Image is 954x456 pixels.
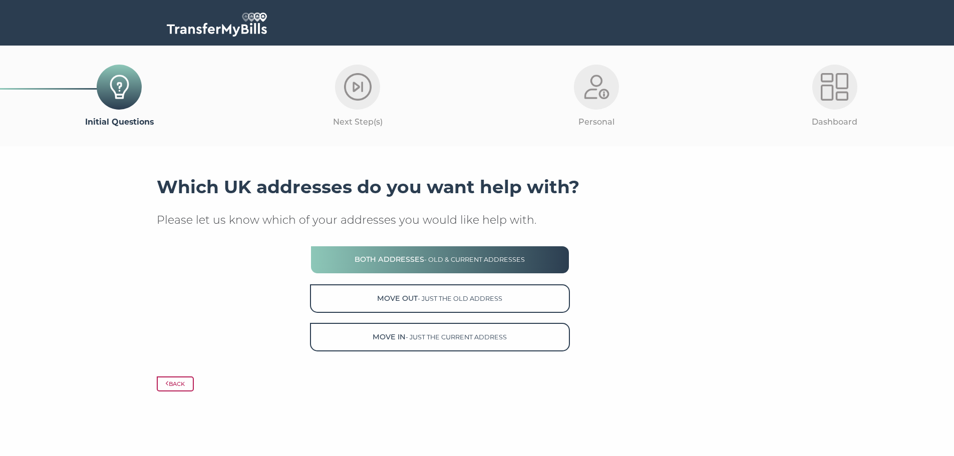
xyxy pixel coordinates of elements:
[344,73,372,101] img: Next-Step-Light.png
[106,73,133,101] img: Initial-Questions-Icon.png
[582,73,610,101] img: Personal-Light.png
[310,323,569,351] button: Move in- just the current address
[716,116,954,129] p: Dashboard
[821,73,848,101] img: Dashboard-Light.png
[238,116,477,129] p: Next Step(s)
[167,13,267,37] img: TransferMyBills.com - Helping ease the stress of moving
[157,213,798,228] p: Please let us know which of your addresses you would like help with.
[157,376,194,391] button: Back
[310,284,569,313] button: Move Out- just the old address
[477,116,716,129] p: Personal
[418,295,502,302] span: - just the old address
[310,245,569,274] button: Both Addresses- old & current addresses
[424,256,525,263] span: - old & current addresses
[157,176,798,198] h3: Which UK addresses do you want help with?
[406,333,507,341] span: - just the current address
